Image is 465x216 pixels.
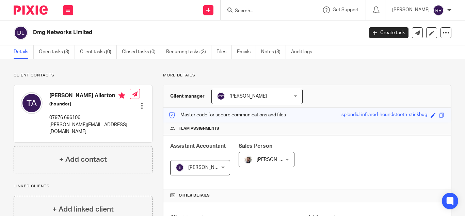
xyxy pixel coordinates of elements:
a: Emails [237,45,256,59]
p: [PERSON_NAME] [392,6,430,13]
p: More details [163,73,451,78]
img: Matt%20Circle.png [244,156,252,164]
h4: + Add linked client [52,204,114,215]
img: Pixie [14,5,48,15]
h5: (Founder) [49,101,130,107]
span: [PERSON_NAME] [257,157,294,162]
input: Search [234,8,295,14]
a: Open tasks (3) [39,45,75,59]
a: Create task [369,27,408,38]
span: Other details [179,193,210,198]
a: Recurring tasks (3) [166,45,211,59]
h3: Client manager [170,93,205,100]
img: svg%3E [433,5,444,16]
span: Team assignments [179,126,219,131]
div: splendid-infrared-houndstooth-stickbug [341,111,427,119]
p: [PERSON_NAME][EMAIL_ADDRESS][DOMAIN_NAME] [49,121,130,135]
p: 07976 696106 [49,114,130,121]
span: [PERSON_NAME] S [188,165,230,170]
a: Files [217,45,232,59]
a: Details [14,45,34,59]
p: Master code for secure communications and files [169,112,286,118]
span: Sales Person [239,143,272,149]
p: Client contacts [14,73,153,78]
p: Linked clients [14,184,153,189]
img: svg%3E [217,92,225,100]
h4: [PERSON_NAME] Allerton [49,92,130,101]
a: Audit logs [291,45,317,59]
span: Get Support [333,8,359,12]
h2: Dmg Networks Limited [33,29,294,36]
span: [PERSON_NAME] [229,94,267,99]
img: svg%3E [14,26,28,40]
a: Client tasks (0) [80,45,117,59]
img: svg%3E [176,163,184,172]
a: Notes (3) [261,45,286,59]
a: Closed tasks (0) [122,45,161,59]
img: svg%3E [21,92,43,114]
span: Assistant Accountant [170,143,226,149]
h4: + Add contact [59,154,107,165]
i: Primary [118,92,125,99]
